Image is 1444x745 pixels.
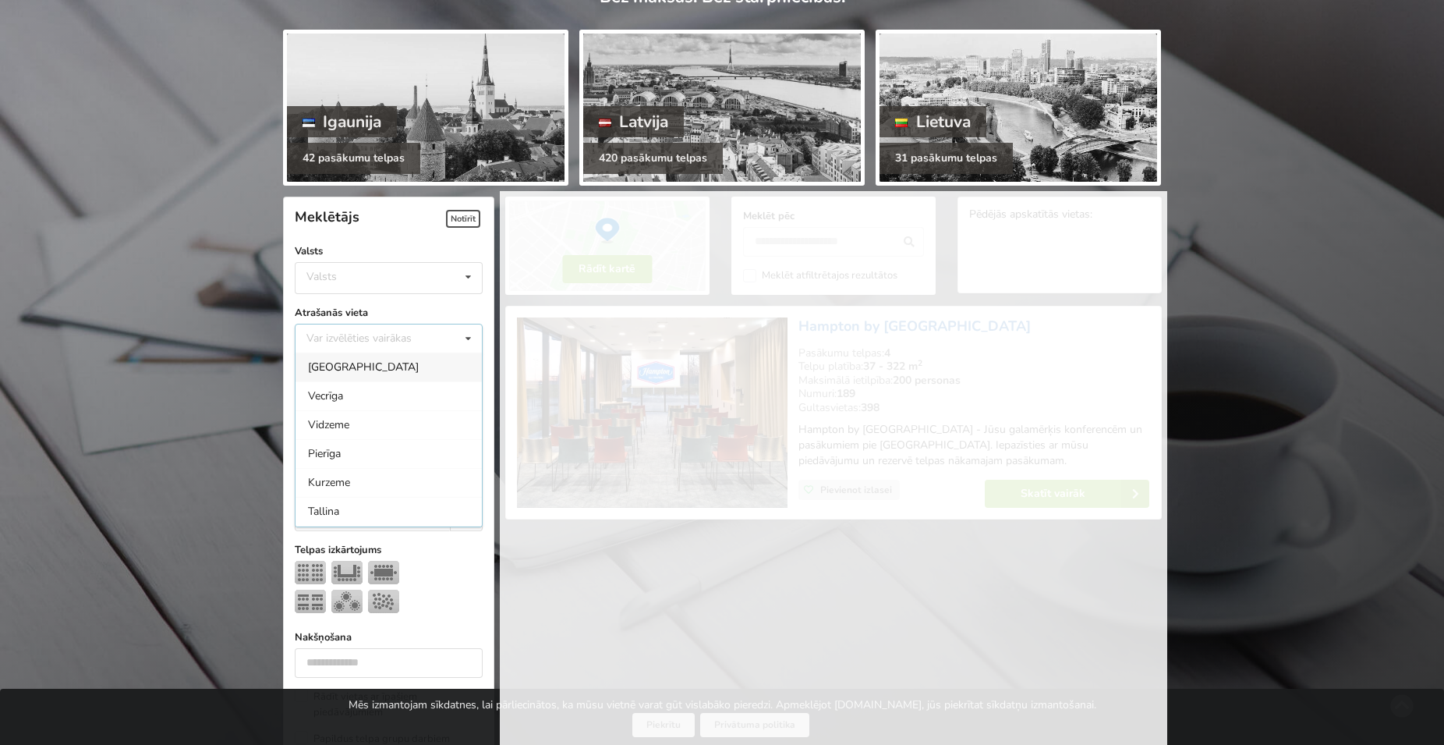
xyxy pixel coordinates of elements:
label: Atrašanās vieta [295,305,483,321]
div: 420 pasākumu telpas [583,143,723,174]
div: Kurzeme [296,468,482,497]
span: Meklētājs [295,208,359,226]
img: Teātris [295,561,326,584]
div: 42 pasākumu telpas [287,143,420,174]
div: Lietuva [879,106,986,137]
img: Sapulce [368,561,399,584]
div: Pierīga [296,439,482,468]
div: Vidzeme [296,410,482,439]
label: Telpas izkārtojums [295,542,483,558]
div: Zemgale [296,526,482,555]
span: Notīrīt [446,210,480,228]
a: Igaunija 42 pasākumu telpas [283,30,568,186]
div: Tallina [296,497,482,526]
div: Igaunija [287,106,398,137]
img: Klase [295,590,326,613]
div: Valsts [306,270,337,283]
img: Bankets [331,590,363,613]
a: Latvija 420 pasākumu telpas [579,30,865,186]
label: Nakšņošana [295,630,483,645]
a: Lietuva 31 pasākumu telpas [876,30,1161,186]
div: 31 pasākumu telpas [879,143,1013,174]
div: Latvija [583,106,685,137]
div: [GEOGRAPHIC_DATA] [296,353,482,381]
div: Vecrīga [296,381,482,410]
label: Valsts [295,243,483,259]
img: Pieņemšana [368,590,399,613]
img: U-Veids [331,561,363,584]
